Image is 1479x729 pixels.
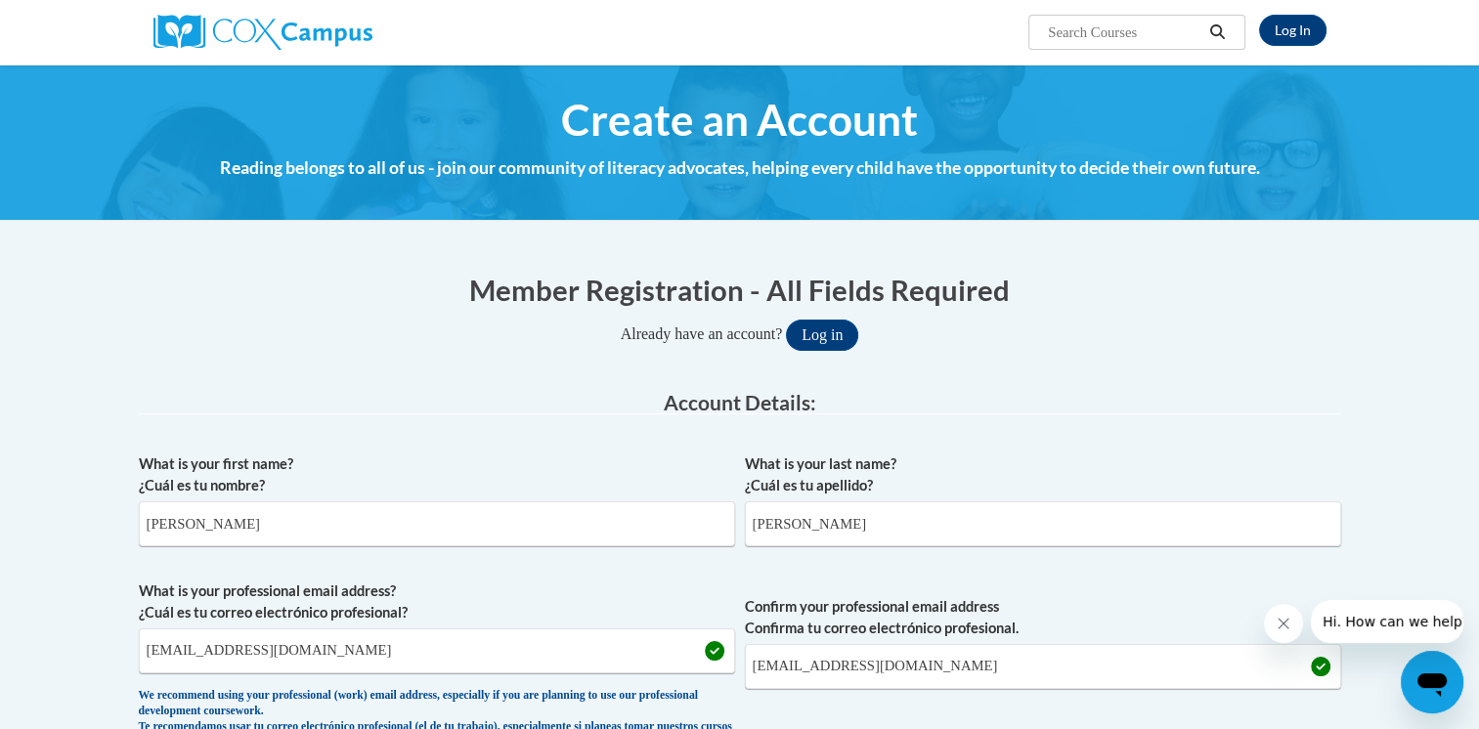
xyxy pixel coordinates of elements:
a: Log In [1259,15,1327,46]
h4: Reading belongs to all of us - join our community of literacy advocates, helping every child have... [139,155,1341,181]
img: Cox Campus [153,15,372,50]
label: What is your first name? ¿Cuál es tu nombre? [139,453,735,496]
span: Account Details: [664,390,816,414]
iframe: Message from company [1311,600,1463,643]
label: What is your professional email address? ¿Cuál es tu correo electrónico profesional? [139,580,735,623]
button: Log in [786,320,858,351]
span: Hi. How can we help? [12,14,158,29]
input: Search Courses [1046,21,1202,44]
span: Create an Account [561,94,918,146]
label: What is your last name? ¿Cuál es tu apellido? [745,453,1341,496]
input: Metadata input [139,628,735,673]
button: Search [1202,21,1232,44]
input: Required [745,644,1341,689]
input: Metadata input [139,501,735,546]
span: Already have an account? [621,325,783,342]
h1: Member Registration - All Fields Required [139,270,1341,310]
iframe: Button to launch messaging window [1401,651,1463,713]
label: Confirm your professional email address Confirma tu correo electrónico profesional. [745,596,1341,639]
input: Metadata input [745,501,1341,546]
iframe: Close message [1264,604,1303,643]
